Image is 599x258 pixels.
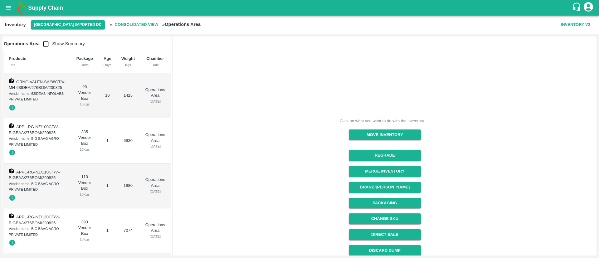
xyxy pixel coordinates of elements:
[112,19,161,30] span: Consolidated View
[349,182,421,193] button: Brand/[PERSON_NAME]
[104,56,111,61] b: Age
[349,150,421,161] button: Regrade
[583,1,594,14] div: account of current user
[76,192,94,197] div: 18 Kgs
[76,174,94,197] div: 110 Vendor Box
[9,78,14,83] img: box
[28,5,63,11] b: Supply Chain
[76,147,94,152] div: 18 Kgs
[145,62,166,68] div: Date
[9,80,66,90] span: ORNG-VALEN-SA/88CT/V-MH-63IDEA/276BOM/200825
[99,118,116,163] td: 1
[124,138,133,143] span: 6930
[28,3,572,12] a: Supply Chain
[5,22,26,27] b: Inventory
[104,62,111,68] div: Days
[145,99,166,104] div: [DATE]
[9,168,14,173] img: box
[9,124,61,135] span: APPL-RG-NZ/100CT/V--BIGBAA/276BOM/290825
[16,2,28,14] img: logo
[124,183,133,188] span: 1980
[121,56,135,61] b: Weight
[146,56,164,61] b: Chamber
[572,2,583,13] div: customer-support
[115,21,158,28] b: Consolidated View
[124,93,133,98] span: 1425
[31,20,105,29] button: Select DC
[9,62,66,68] div: Lots
[349,129,421,140] button: Move Inventory
[9,181,66,192] div: Vendor name: BIG BAAG AGRO PRIVATE LIMITED
[121,62,135,68] div: Kgs
[349,198,421,209] button: Packaging
[76,101,94,107] div: 15 Kgs
[340,118,425,124] div: Click on what you want to do with the inventory.
[76,219,94,242] div: 393 Vendor Box
[76,236,94,242] div: 18 Kgs
[9,123,14,128] img: box
[145,189,166,194] div: [DATE]
[76,129,94,152] div: 385 Vendor Box
[558,19,593,30] button: Inventory V2
[9,136,66,147] div: Vendor name: BIG BAAG AGRO PRIVATE LIMITED
[349,213,421,224] button: Change SKU
[9,170,61,180] span: APPL-RG-NZ/110CT/V--BIGBAA/276BOM/290825
[76,84,94,107] div: 95 Vendor Box
[40,41,85,46] span: Show Summary
[1,1,16,15] button: open drawer
[145,144,166,149] div: [DATE]
[145,222,166,234] p: Operations Area
[99,163,116,208] td: 1
[9,213,14,218] img: box
[76,62,94,68] div: Units
[124,228,133,233] span: 7074
[145,132,166,144] p: Operations Area
[99,73,116,118] td: 10
[99,208,116,253] td: 1
[349,245,421,256] button: Discard Dump
[9,91,66,102] div: Vendor name: 63IDEAS INFOLABS PRIVATE LIMITED
[145,177,166,188] p: Operations Area
[9,56,26,61] b: Products
[9,215,61,225] span: APPL-RG-NZ/120CT/V--BIGBAA/276BOM/290825
[349,229,421,240] button: Direct Sale
[162,22,201,27] b: » Operations Area
[349,166,421,177] button: Merge Inventory
[4,41,40,46] b: Operations Area
[110,19,201,30] h2: »
[145,87,166,99] p: Operations Area
[9,226,66,237] div: Vendor name: BIG BAAG AGRO PRIVATE LIMITED
[76,56,93,61] b: Package
[145,234,166,239] div: [DATE]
